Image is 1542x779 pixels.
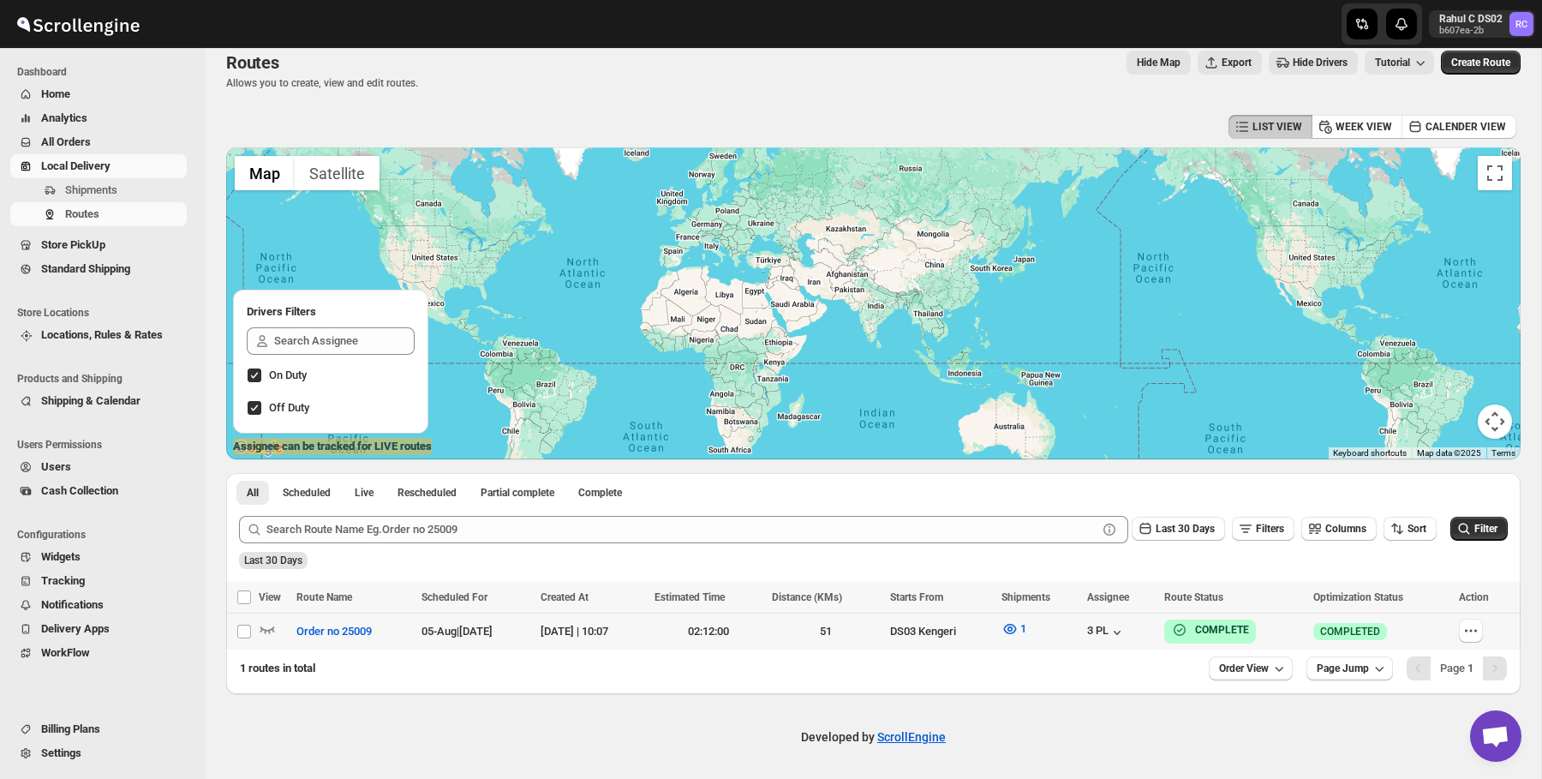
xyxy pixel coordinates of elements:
span: Live [355,486,374,500]
button: 1 [991,615,1037,643]
span: Tracking [41,574,85,587]
p: Allows you to create, view and edit routes. [226,76,418,90]
span: Configurations [17,528,194,542]
button: WorkFlow [10,641,187,665]
span: Complete [578,486,622,500]
span: Partial complete [481,486,554,500]
button: Billing Plans [10,717,187,741]
button: All routes [236,481,269,505]
input: Search Assignee [274,327,415,355]
span: All Orders [41,135,91,148]
div: 02:12:00 [654,623,762,640]
span: Distance (KMs) [772,591,842,603]
button: Delivery Apps [10,617,187,641]
span: Standard Shipping [41,262,130,275]
button: Tracking [10,569,187,593]
span: 1 [1020,622,1026,635]
span: Settings [41,746,81,759]
button: CALENDER VIEW [1402,115,1516,139]
span: Shipments [65,183,117,196]
span: Dashboard [17,65,194,79]
span: Order View [1219,662,1269,675]
span: Last 30 Days [244,554,302,566]
button: Order View [1209,656,1293,680]
button: Shipments [10,178,187,202]
button: User menu [1429,10,1535,38]
span: LIST VIEW [1252,120,1302,134]
p: Rahul C DS02 [1439,12,1503,26]
span: Created At [541,591,589,603]
span: Order no 25009 [296,623,372,640]
span: Starts From [890,591,943,603]
button: Show street map [235,156,295,190]
span: Rahul C DS02 [1509,12,1533,36]
span: View [259,591,281,603]
text: RC [1515,19,1527,30]
span: Export [1222,56,1252,69]
button: Last 30 Days [1132,517,1225,541]
span: On Duty [269,369,307,381]
span: Page Jump [1317,662,1369,675]
span: Tutorial [1375,57,1410,69]
span: Hide Drivers [1293,56,1348,69]
button: Keyboard shortcuts [1333,447,1407,459]
button: Cash Collection [10,479,187,503]
a: Open chat [1470,710,1521,762]
p: Developed by [801,728,946,746]
span: Shipments [1001,591,1050,603]
button: Home [10,82,187,106]
button: Filter [1450,517,1508,541]
span: Routes [226,52,279,73]
span: Scheduled For [421,591,487,603]
span: Locations, Rules & Rates [41,328,163,341]
span: WEEK VIEW [1336,120,1392,134]
span: Filter [1474,523,1497,535]
button: Map camera controls [1478,404,1512,439]
span: All [247,486,259,500]
button: Analytics [10,106,187,130]
label: Assignee can be tracked for LIVE routes [233,438,432,455]
button: Map action label [1127,51,1191,75]
span: Estimated Time [654,591,725,603]
span: Map data ©2025 [1417,448,1481,458]
span: Local Delivery [41,159,111,172]
span: Off Duty [269,401,309,414]
span: Home [41,87,70,100]
button: Settings [10,741,187,765]
button: Page Jump [1306,656,1393,680]
span: Products and Shipping [17,372,194,386]
span: CALENDER VIEW [1425,120,1506,134]
span: Route Status [1164,591,1223,603]
img: ScrollEngine [14,3,142,45]
button: Tutorial [1365,51,1434,75]
span: Scheduled [283,486,331,500]
button: Users [10,455,187,479]
button: WEEK VIEW [1312,115,1402,139]
button: LIST VIEW [1228,115,1312,139]
b: COMPLETE [1195,624,1249,636]
button: Show satellite imagery [295,156,380,190]
button: Columns [1301,517,1377,541]
span: Optimization Status [1313,591,1403,603]
button: Export [1198,51,1262,75]
button: 3 PL [1087,624,1126,641]
button: Routes [10,202,187,226]
button: Hide Drivers [1269,51,1358,75]
span: Users Permissions [17,438,194,452]
span: Assignee [1087,591,1129,603]
button: Create Route [1441,51,1521,75]
button: Shipping & Calendar [10,389,187,413]
span: 1 routes in total [240,662,315,674]
span: Notifications [41,598,104,611]
span: Action [1459,591,1489,603]
a: Open this area in Google Maps (opens a new window) [230,437,287,459]
span: Page [1440,662,1473,674]
span: Filters [1256,523,1284,535]
div: [DATE] | 10:07 [541,623,644,640]
button: Notifications [10,593,187,617]
span: Users [41,460,71,473]
span: Sort [1408,523,1426,535]
span: Analytics [41,111,87,124]
a: Terms [1491,448,1515,458]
